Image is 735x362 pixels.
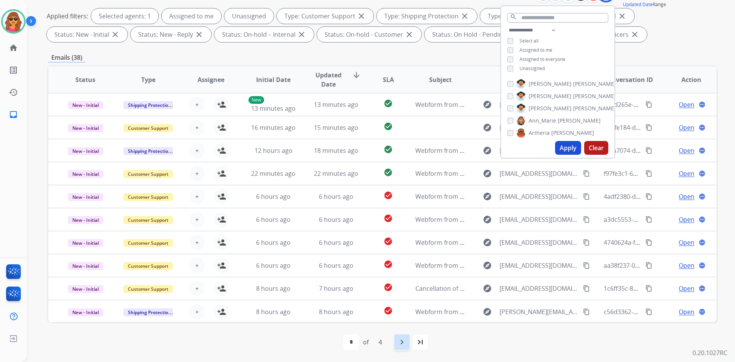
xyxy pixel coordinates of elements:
mat-icon: close [630,30,639,39]
div: Assigned to me [162,8,221,24]
mat-icon: last_page [416,337,425,347]
span: [EMAIL_ADDRESS][DOMAIN_NAME] [500,238,578,247]
mat-icon: content_copy [645,262,652,269]
span: Customer Support [123,239,173,247]
span: New - Initial [68,170,103,178]
mat-icon: language [699,193,706,200]
span: [PERSON_NAME] [573,80,616,88]
mat-icon: check_circle [384,306,393,315]
mat-icon: close [617,11,627,21]
mat-icon: person_add [217,146,226,155]
span: Open [679,169,694,178]
button: + [189,258,205,273]
mat-icon: content_copy [583,239,590,246]
mat-icon: language [699,262,706,269]
span: Open [679,261,694,270]
p: 0.20.1027RC [693,348,727,357]
button: + [189,120,205,135]
button: + [189,166,205,181]
div: Type: Shipping Protection [377,8,477,24]
p: Emails (38) [48,53,85,62]
span: Customer Support [123,193,173,201]
mat-icon: list_alt [9,66,18,75]
span: Updated Date [311,70,346,89]
mat-icon: language [699,124,706,131]
mat-icon: check_circle [384,214,393,223]
span: Assigned to everyone [519,56,565,62]
span: Select all [519,38,539,44]
span: Webform from [EMAIL_ADDRESS][DOMAIN_NAME] on [DATE] [415,146,589,155]
span: + [195,215,199,224]
button: + [189,143,205,158]
span: f97fe3c1-63f0-4cc3-b2ee-5179de429fe9 [604,169,715,178]
span: [PERSON_NAME] [551,129,594,137]
span: 6 hours ago [319,238,353,247]
span: New - Initial [68,147,103,155]
span: 18 minutes ago [314,146,358,155]
span: Open [679,192,694,201]
span: Webform from [EMAIL_ADDRESS][DOMAIN_NAME] on [DATE] [415,261,589,270]
span: + [195,238,199,247]
span: Customer Support [123,262,173,270]
mat-icon: content_copy [583,285,590,292]
mat-icon: check_circle [384,168,393,177]
span: New - Initial [68,308,103,316]
span: Artheria [529,129,550,137]
span: [EMAIL_ADDRESS][DOMAIN_NAME] [500,192,578,201]
mat-icon: person_add [217,100,226,109]
mat-icon: check_circle [384,260,393,269]
span: 8 hours ago [256,308,291,316]
span: New - Initial [68,216,103,224]
span: [EMAIL_ADDRESS][DOMAIN_NAME] [500,123,578,132]
span: + [195,261,199,270]
span: Conversation ID [604,75,653,84]
mat-icon: explore [483,215,492,224]
mat-icon: content_copy [645,147,652,154]
div: Status: On-hold – Internal [214,27,314,42]
mat-icon: person_add [217,215,226,224]
span: 22 minutes ago [251,169,296,178]
span: + [195,123,199,132]
div: Status: On-hold - Customer [317,27,421,42]
span: 8 hours ago [256,284,291,293]
div: of [363,337,369,347]
span: [EMAIL_ADDRESS][DOMAIN_NAME] [500,169,578,178]
span: Ann_Marie [529,117,556,124]
span: Webform from [EMAIL_ADDRESS][DOMAIN_NAME] on [DATE] [415,192,589,201]
span: Assignee [198,75,224,84]
mat-icon: close [357,11,366,21]
span: New - Initial [68,262,103,270]
button: Updated Date [623,2,653,8]
mat-icon: inbox [9,110,18,119]
button: + [189,281,205,296]
span: 6 hours ago [319,261,353,270]
mat-icon: language [699,147,706,154]
div: Status: New - Reply [131,27,211,42]
span: 6 hours ago [256,192,291,201]
span: Initial Date [256,75,291,84]
span: [PERSON_NAME][EMAIL_ADDRESS][DOMAIN_NAME] [500,307,578,316]
span: 7 hours ago [319,284,353,293]
mat-icon: explore [483,284,492,293]
span: New - Initial [68,285,103,293]
div: 4 [372,334,388,350]
span: Range [623,1,666,8]
span: + [195,284,199,293]
mat-icon: content_copy [645,216,652,223]
button: + [189,235,205,250]
span: + [195,307,199,316]
span: [EMAIL_ADDRESS][DOMAIN_NAME] [500,284,578,293]
span: [EMAIL_ADDRESS][DOMAIN_NAME] [500,215,578,224]
mat-icon: content_copy [645,285,652,292]
span: Open [679,215,694,224]
span: 8 hours ago [319,308,353,316]
span: Webform from [EMAIL_ADDRESS][DOMAIN_NAME] on [DATE] [415,238,589,247]
span: 1c6ff35c-8db2-4349-aba2-dd16c5f44514 [604,284,718,293]
span: 12 hours ago [255,146,292,155]
span: 16 minutes ago [251,123,296,132]
span: 6 hours ago [256,238,291,247]
span: Customer Support [123,124,173,132]
mat-icon: content_copy [645,193,652,200]
span: 4adf2380-d9f2-4c11-805f-1035f9c72d23 [604,192,716,201]
mat-icon: person_add [217,238,226,247]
